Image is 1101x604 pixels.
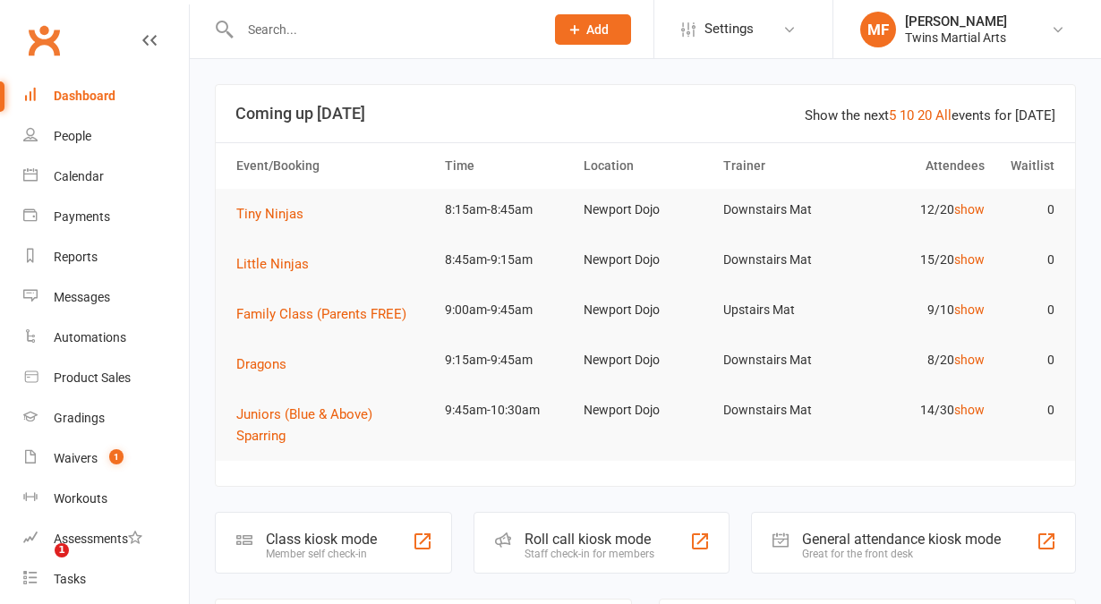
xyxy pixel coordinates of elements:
[23,519,189,559] a: Assessments
[228,143,437,189] th: Event/Booking
[437,289,576,331] td: 9:00am-9:45am
[109,449,124,464] span: 1
[54,370,131,385] div: Product Sales
[576,389,714,431] td: Newport Dojo
[715,289,854,331] td: Upstairs Mat
[23,116,189,157] a: People
[525,548,654,560] div: Staff check-in for members
[54,532,142,546] div: Assessments
[805,105,1055,126] div: Show the next events for [DATE]
[54,330,126,345] div: Automations
[576,189,714,231] td: Newport Dojo
[715,389,854,431] td: Downstairs Mat
[935,107,952,123] a: All
[54,290,110,304] div: Messages
[854,189,993,231] td: 12/20
[889,107,896,123] a: 5
[555,14,631,45] button: Add
[993,189,1063,231] td: 0
[23,277,189,318] a: Messages
[586,22,609,37] span: Add
[236,253,321,275] button: Little Ninjas
[266,548,377,560] div: Member self check-in
[954,202,985,217] a: show
[900,107,914,123] a: 10
[802,548,1001,560] div: Great for the front desk
[437,189,576,231] td: 8:15am-8:45am
[23,197,189,237] a: Payments
[54,89,115,103] div: Dashboard
[576,239,714,281] td: Newport Dojo
[854,143,993,189] th: Attendees
[54,129,91,143] div: People
[437,143,576,189] th: Time
[236,356,286,372] span: Dragons
[21,18,66,63] a: Clubworx
[55,543,69,557] span: 1
[854,339,993,381] td: 8/20
[437,239,576,281] td: 8:45am-9:15am
[54,250,98,264] div: Reports
[437,389,576,431] td: 9:45am-10:30am
[802,531,1001,548] div: General attendance kiosk mode
[23,76,189,116] a: Dashboard
[235,105,1055,123] h3: Coming up [DATE]
[54,411,105,425] div: Gradings
[23,438,189,479] a: Waivers 1
[18,543,61,586] iframe: Intercom live chat
[235,17,532,42] input: Search...
[54,169,104,183] div: Calendar
[23,237,189,277] a: Reports
[715,239,854,281] td: Downstairs Mat
[715,189,854,231] td: Downstairs Mat
[525,531,654,548] div: Roll call kiosk mode
[54,451,98,465] div: Waivers
[236,406,372,444] span: Juniors (Blue & Above) Sparring
[954,302,985,317] a: show
[993,289,1063,331] td: 0
[236,206,303,222] span: Tiny Ninjas
[23,157,189,197] a: Calendar
[54,209,110,224] div: Payments
[917,107,932,123] a: 20
[23,479,189,519] a: Workouts
[23,358,189,398] a: Product Sales
[576,143,714,189] th: Location
[236,306,406,322] span: Family Class (Parents FREE)
[23,398,189,438] a: Gradings
[437,339,576,381] td: 9:15am-9:45am
[576,339,714,381] td: Newport Dojo
[905,13,1007,30] div: [PERSON_NAME]
[993,339,1063,381] td: 0
[236,203,316,225] button: Tiny Ninjas
[236,303,419,325] button: Family Class (Parents FREE)
[266,531,377,548] div: Class kiosk mode
[860,12,896,47] div: MF
[54,572,86,586] div: Tasks
[236,256,309,272] span: Little Ninjas
[23,318,189,358] a: Automations
[715,143,854,189] th: Trainer
[854,289,993,331] td: 9/10
[23,559,189,600] a: Tasks
[954,252,985,267] a: show
[993,143,1063,189] th: Waitlist
[954,403,985,417] a: show
[236,404,429,447] button: Juniors (Blue & Above) Sparring
[54,491,107,506] div: Workouts
[954,353,985,367] a: show
[854,239,993,281] td: 15/20
[236,353,299,375] button: Dragons
[704,9,754,49] span: Settings
[576,289,714,331] td: Newport Dojo
[715,339,854,381] td: Downstairs Mat
[993,239,1063,281] td: 0
[993,389,1063,431] td: 0
[854,389,993,431] td: 14/30
[905,30,1007,46] div: Twins Martial Arts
